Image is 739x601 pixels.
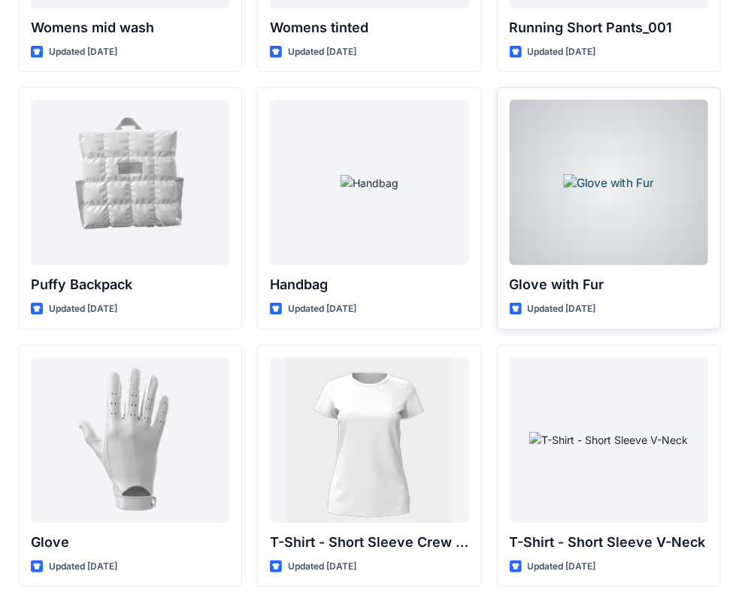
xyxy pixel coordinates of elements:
[270,358,468,523] a: T-Shirt - Short Sleeve Crew Neck
[510,532,708,553] p: T-Shirt - Short Sleeve V-Neck
[49,301,117,317] p: Updated [DATE]
[270,274,468,295] p: Handbag
[31,532,229,553] p: Glove
[31,100,229,265] a: Puffy Backpack
[288,44,356,60] p: Updated [DATE]
[288,559,356,575] p: Updated [DATE]
[510,17,708,38] p: Running Short Pants_001
[49,559,117,575] p: Updated [DATE]
[270,17,468,38] p: Womens tinted
[270,532,468,553] p: T-Shirt - Short Sleeve Crew Neck
[510,100,708,265] a: Glove with Fur
[31,17,229,38] p: Womens mid wash
[270,100,468,265] a: Handbag
[528,559,596,575] p: Updated [DATE]
[288,301,356,317] p: Updated [DATE]
[31,274,229,295] p: Puffy Backpack
[510,358,708,523] a: T-Shirt - Short Sleeve V-Neck
[510,274,708,295] p: Glove with Fur
[31,358,229,523] a: Glove
[528,301,596,317] p: Updated [DATE]
[49,44,117,60] p: Updated [DATE]
[528,44,596,60] p: Updated [DATE]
